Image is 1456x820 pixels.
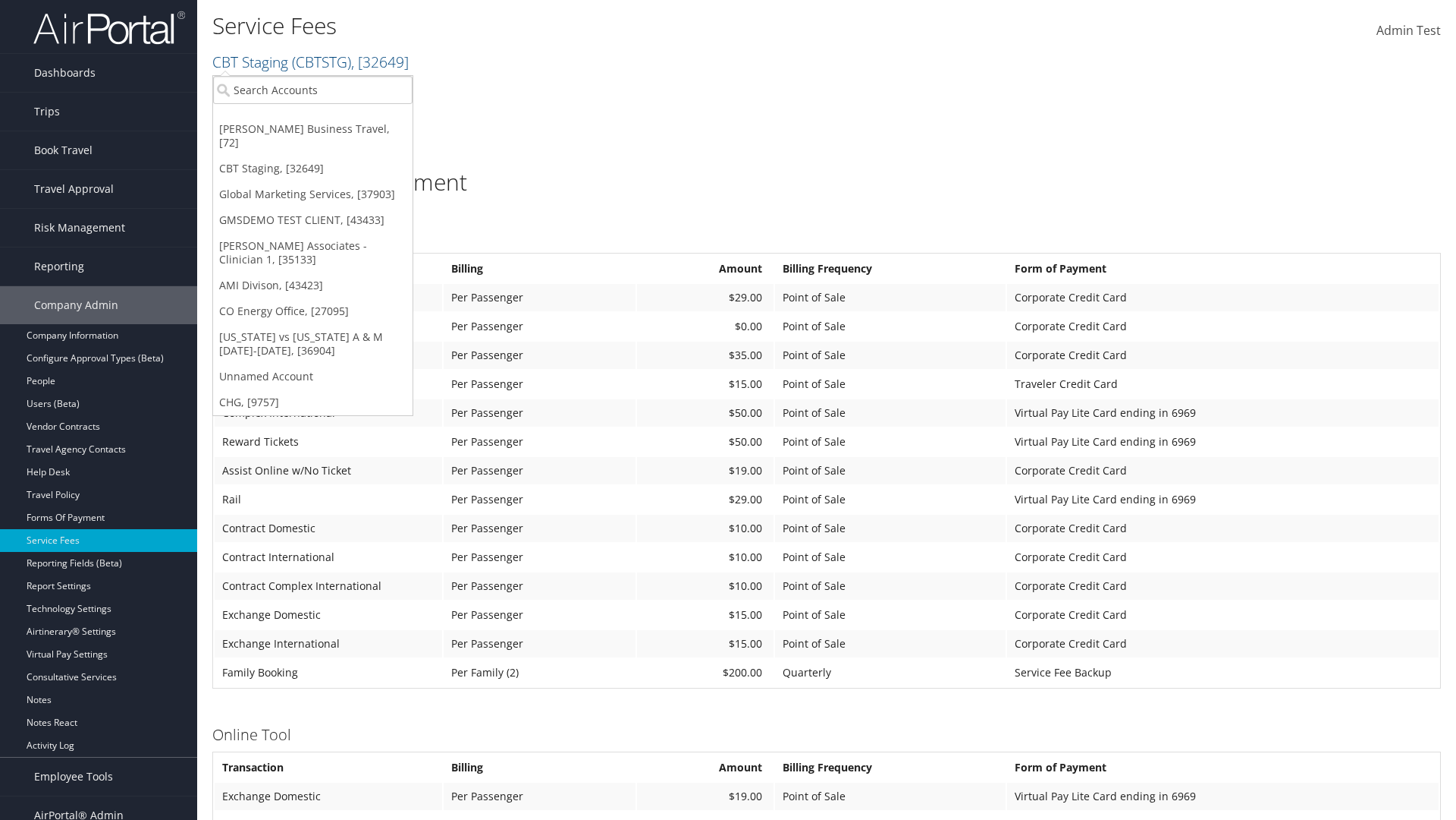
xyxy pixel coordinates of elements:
[1007,572,1439,600] td: Corporate Credit Card
[775,342,1005,369] td: Point of Sale
[215,486,442,513] td: Rail
[444,572,635,600] td: Per Passenger
[444,486,635,513] td: Per Passenger
[34,758,113,796] span: Employee Tools
[1376,22,1441,39] span: Admin Test
[212,225,1441,247] h3: Full Service Agent
[212,10,1031,42] h1: Service Fees
[637,486,773,513] td: $29.00
[1007,457,1439,484] td: Corporate Credit Card
[775,659,1005,686] td: Quarterly
[637,342,773,369] td: $35.00
[34,209,125,247] span: Risk Management
[444,630,635,658] td: Per Passenger
[444,457,635,484] td: Per Passenger
[1007,783,1439,810] td: Virtual Pay Lite Card ending in 6969
[1007,515,1439,542] td: Corporate Credit Card
[213,389,413,415] a: CHG, [9757]
[637,428,773,456] td: $50.00
[444,313,635,340] td: Per Passenger
[215,754,442,781] th: Transaction
[215,457,442,484] td: Assist Online w/No Ticket
[213,364,413,389] a: Unnamed Account
[444,659,635,686] td: Per Family (2)
[444,783,635,810] td: Per Passenger
[775,428,1005,456] td: Point of Sale
[444,544,635,571] td: Per Passenger
[213,76,413,104] input: Search Accounts
[34,170,114,208] span: Travel Approval
[34,93,60,131] span: Trips
[34,248,84,285] span: Reporting
[444,371,635,398] td: Per Passenger
[637,659,773,686] td: $200.00
[351,52,409,72] span: , [ 32649 ]
[215,544,442,571] td: Contract International
[215,601,442,629] td: Exchange Domestic
[1007,754,1439,781] th: Form of Payment
[1007,342,1439,369] td: Corporate Credit Card
[775,754,1005,781] th: Billing Frequency
[212,166,1441,198] h1: Standard Fee Agreement
[637,255,773,282] th: Amount
[637,572,773,600] td: $10.00
[213,298,413,324] a: CO Energy Office, [27095]
[775,457,1005,484] td: Point of Sale
[34,54,96,92] span: Dashboards
[775,515,1005,542] td: Point of Sale
[637,754,773,781] th: Amount
[213,207,413,233] a: GMSDEMO TEST CLIENT, [43433]
[213,324,413,364] a: [US_STATE] vs [US_STATE] A & M [DATE]-[DATE], [36904]
[637,313,773,340] td: $0.00
[215,659,442,686] td: Family Booking
[213,233,413,273] a: [PERSON_NAME] Associates - Clinician 1, [35133]
[34,286,118,324] span: Company Admin
[1007,544,1439,571] td: Corporate Credit Card
[775,399,1005,427] td: Point of Sale
[637,457,773,484] td: $19.00
[775,284,1005,311] td: Point of Sale
[1007,255,1439,282] th: Form of Payment
[775,572,1005,600] td: Point of Sale
[775,313,1005,340] td: Point of Sale
[215,428,442,456] td: Reward Tickets
[775,371,1005,398] td: Point of Sale
[215,783,442,810] td: Exchange Domestic
[637,399,773,427] td: $50.00
[444,428,635,456] td: Per Passenger
[637,284,773,311] td: $29.00
[1007,428,1439,456] td: Virtual Pay Lite Card ending in 6969
[775,255,1005,282] th: Billing Frequency
[637,544,773,571] td: $10.00
[292,52,351,72] span: ( CBTSTG )
[213,181,413,207] a: Global Marketing Services, [37903]
[213,116,413,156] a: [PERSON_NAME] Business Travel, [72]
[1007,399,1439,427] td: Virtual Pay Lite Card ending in 6969
[33,10,185,46] img: airportal-logo.png
[215,572,442,600] td: Contract Complex International
[1007,371,1439,398] td: Traveler Credit Card
[212,52,409,72] a: CBT Staging
[444,342,635,369] td: Per Passenger
[1007,630,1439,658] td: Corporate Credit Card
[637,783,773,810] td: $19.00
[775,783,1005,810] td: Point of Sale
[637,630,773,658] td: $15.00
[213,156,413,181] a: CBT Staging, [32649]
[215,515,442,542] td: Contract Domestic
[444,399,635,427] td: Per Passenger
[213,273,413,298] a: AMI Divison, [43423]
[775,486,1005,513] td: Point of Sale
[444,754,635,781] th: Billing
[1007,313,1439,340] td: Corporate Credit Card
[775,630,1005,658] td: Point of Sale
[1007,659,1439,686] td: Service Fee Backup
[775,601,1005,629] td: Point of Sale
[212,724,1441,746] h3: Online Tool
[444,284,635,311] td: Per Passenger
[775,544,1005,571] td: Point of Sale
[444,601,635,629] td: Per Passenger
[637,601,773,629] td: $15.00
[1007,486,1439,513] td: Virtual Pay Lite Card ending in 6969
[1376,8,1441,55] a: Admin Test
